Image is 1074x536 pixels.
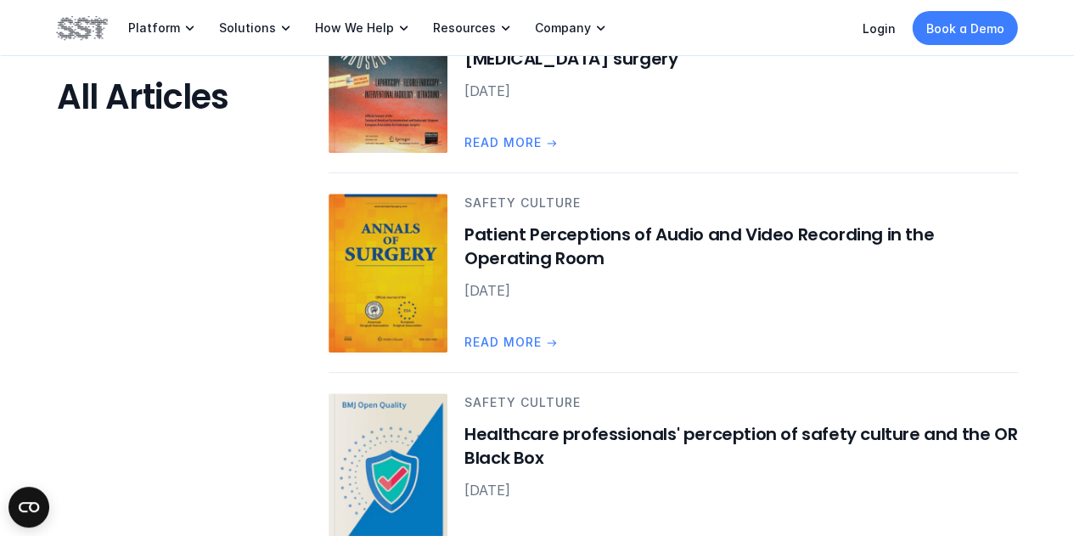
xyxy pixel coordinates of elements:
a: Annals of Surgery CoverSAFETY CULTUREPatient Perceptions of Audio and Video Recording in the Oper... [329,173,1018,373]
p: [DATE] [464,280,1018,301]
img: Annals of Surgery Cover [329,194,447,353]
button: Open CMP widget [8,487,49,528]
h3: All Articles [57,75,261,119]
p: [DATE] [464,82,1018,102]
p: Resources [433,20,496,36]
img: SST logo [57,14,108,42]
p: SAFETY CULTURE [464,194,1018,212]
p: Book a Demo [926,20,1004,37]
p: How We Help [315,20,394,36]
p: Solutions [219,20,276,36]
p: SAFETY CULTURE [464,393,1018,412]
span: arrow_right_alt [545,336,559,350]
a: Login [863,21,896,36]
p: Read more [464,334,542,353]
p: Read more [464,134,542,153]
a: Book a Demo [913,11,1018,45]
p: [DATE] [464,480,1018,500]
p: Company [535,20,591,36]
h6: Patient Perceptions of Audio and Video Recording in the Operating Room [464,223,1018,270]
p: Platform [128,20,180,36]
h6: Healthcare professionals' perception of safety culture and the OR Black Box [464,422,1018,470]
span: arrow_right_alt [545,137,559,150]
